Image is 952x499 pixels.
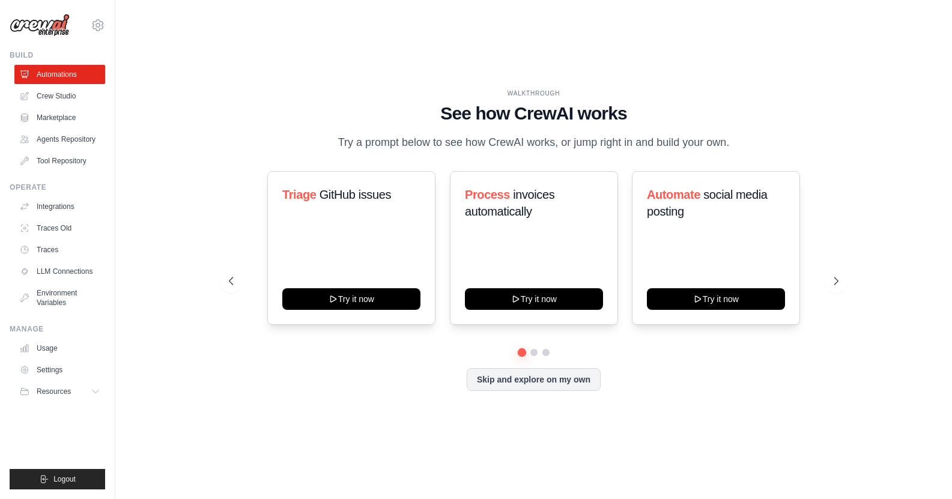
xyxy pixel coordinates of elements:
a: Usage [14,339,105,358]
span: social media posting [647,188,768,218]
div: Manage [10,324,105,334]
button: Try it now [282,288,420,310]
span: Logout [53,474,76,484]
div: Build [10,50,105,60]
h1: See how CrewAI works [229,103,838,124]
a: Tool Repository [14,151,105,171]
span: Triage [282,188,317,201]
span: Automate [647,188,700,201]
div: WALKTHROUGH [229,89,838,98]
span: Process [465,188,510,201]
span: Resources [37,387,71,396]
span: GitHub issues [320,188,391,201]
a: LLM Connections [14,262,105,281]
a: Integrations [14,197,105,216]
p: Try a prompt below to see how CrewAI works, or jump right in and build your own. [332,134,736,151]
img: Logo [10,14,70,37]
button: Try it now [647,288,785,310]
a: Marketplace [14,108,105,127]
a: Automations [14,65,105,84]
a: Settings [14,360,105,380]
div: Operate [10,183,105,192]
a: Agents Repository [14,130,105,149]
a: Crew Studio [14,86,105,106]
button: Resources [14,382,105,401]
button: Try it now [465,288,603,310]
button: Logout [10,469,105,489]
a: Traces [14,240,105,259]
button: Skip and explore on my own [467,368,601,391]
a: Traces Old [14,219,105,238]
span: invoices automatically [465,188,554,218]
a: Environment Variables [14,283,105,312]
